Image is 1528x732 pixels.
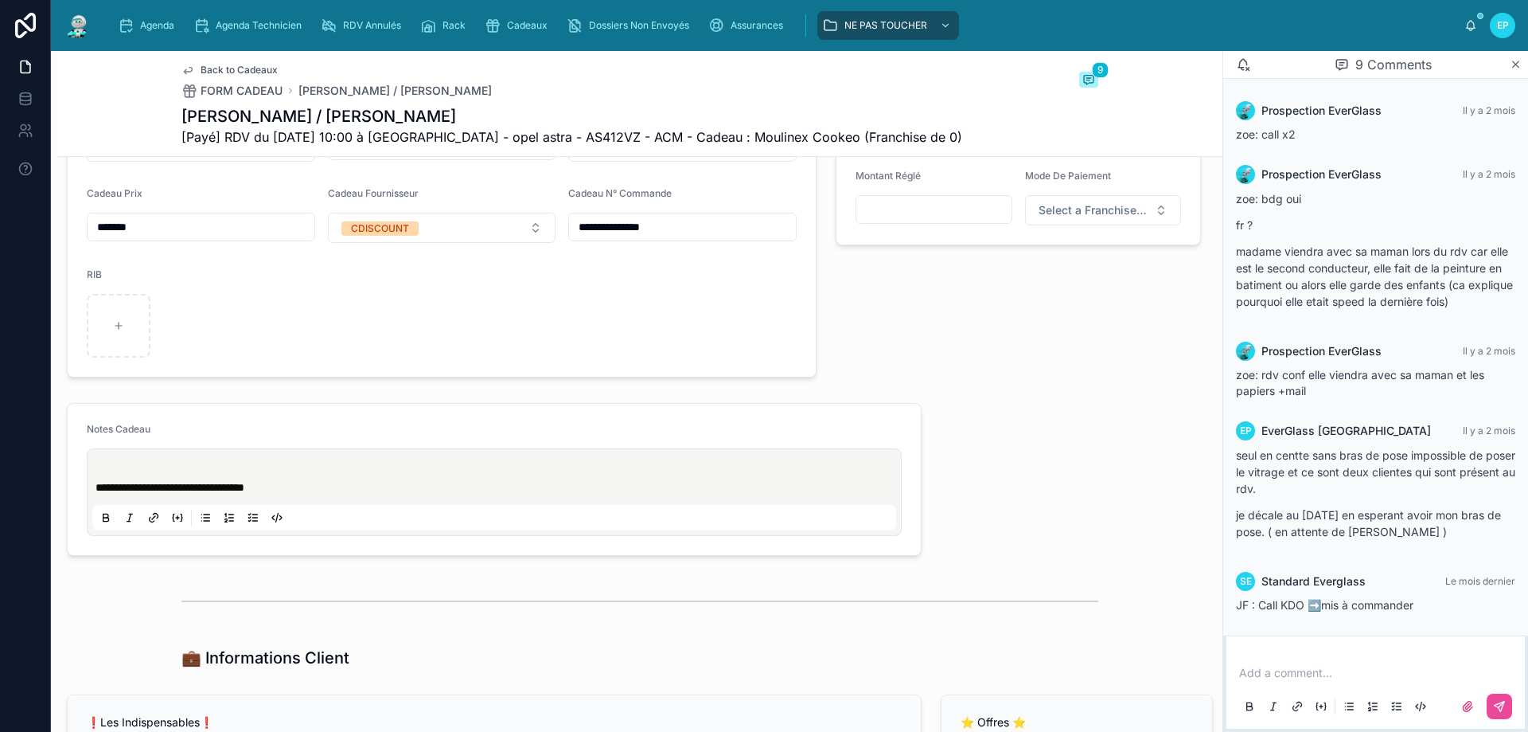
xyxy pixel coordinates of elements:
[562,11,700,40] a: Dossiers Non Envoyés
[856,170,921,182] span: Montant Réglé
[64,13,92,38] img: App logo
[1463,425,1515,436] span: Il y a 2 mois
[1261,573,1366,589] span: Standard Everglass
[216,19,302,32] span: Agenda Technicien
[731,19,783,32] span: Assurances
[343,19,401,32] span: RDV Annulés
[298,83,492,99] a: [PERSON_NAME] / [PERSON_NAME]
[817,11,959,40] a: NE PAS TOUCHER
[589,19,689,32] span: Dossiers Non Envoyés
[181,64,278,76] a: Back to Cadeaux
[1240,575,1252,588] span: SE
[316,11,412,40] a: RDV Annulés
[1079,72,1098,91] button: 9
[1236,217,1515,233] p: fr ?
[328,187,419,199] span: Cadeau Fournisseur
[480,11,559,40] a: Cadeaux
[568,187,672,199] span: Cadeau N° Commande
[181,83,283,99] a: FORM CADEAU
[704,11,794,40] a: Assurances
[1236,507,1515,540] p: je décale au [DATE] en esperant avoir mon bras de pose. ( en attente de [PERSON_NAME] )
[1039,202,1149,218] span: Select a Franchise Mode De Paiement
[1497,19,1509,32] span: EP
[181,105,962,127] h1: [PERSON_NAME] / [PERSON_NAME]
[442,19,466,32] span: Rack
[1236,447,1515,497] p: seul en centte sans bras de pose impossible de poser le vitrage et ce sont deux clientes qui sont...
[1236,127,1296,141] span: zoe: call x2
[201,64,278,76] span: Back to Cadeaux
[1261,103,1382,119] span: Prospection EverGlass
[1463,345,1515,357] span: Il y a 2 mois
[1463,168,1515,180] span: Il y a 2 mois
[87,268,102,280] span: RIB
[1261,343,1382,359] span: Prospection EverGlass
[113,11,185,40] a: Agenda
[105,8,1464,43] div: scrollable content
[189,11,313,40] a: Agenda Technicien
[87,715,213,729] span: ❗Les Indispensables❗
[1236,368,1484,397] span: zoe: rdv conf elle viendra avec sa maman et les papiers +mail
[87,423,150,435] span: Notes Cadeau
[1092,62,1109,78] span: 9
[1240,425,1252,437] span: EP
[961,715,1026,729] span: ⭐ Offres ⭐
[1025,195,1182,225] button: Select Button
[844,19,927,32] span: NE PAS TOUCHER
[1463,104,1515,116] span: Il y a 2 mois
[1261,423,1431,439] span: EverGlass [GEOGRAPHIC_DATA]
[1445,575,1515,587] span: Le mois dernier
[140,19,174,32] span: Agenda
[351,221,409,236] div: CDISCOUNT
[201,83,283,99] span: FORM CADEAU
[87,187,142,199] span: Cadeau Prix
[1355,55,1432,74] span: 9 Comments
[1025,170,1111,182] span: Mode De Paiement
[181,647,349,669] h1: 💼 Informations Client
[1261,166,1382,182] span: Prospection EverGlass
[415,11,477,40] a: Rack
[181,127,962,147] span: [Payé] RDV du [DATE] 10:00 à [GEOGRAPHIC_DATA] - opel astra - AS412VZ - ACM - Cadeau : Moulinex C...
[1236,190,1515,207] p: zoe: bdg oui
[1236,598,1413,612] span: JF : Call KDO ➡️mis à commander
[507,19,548,32] span: Cadeaux
[328,213,556,243] button: Select Button
[1236,243,1515,310] p: madame viendra avec sa maman lors du rdv car elle est le second conducteur, elle fait de la peint...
